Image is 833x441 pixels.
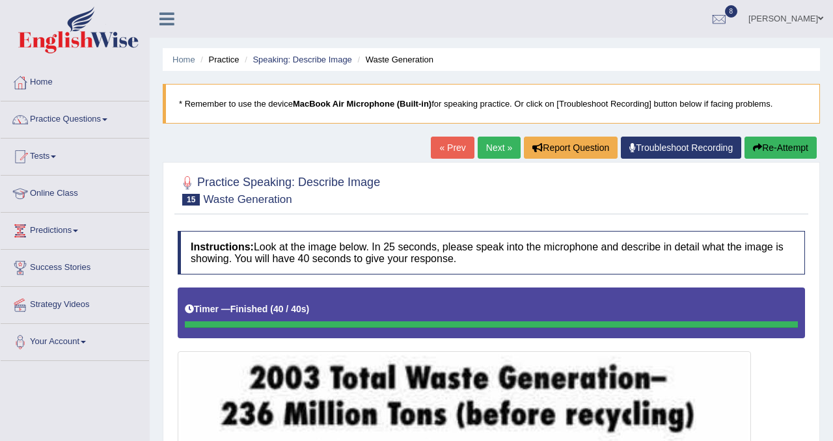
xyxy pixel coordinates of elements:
[478,137,521,159] a: Next »
[172,55,195,64] a: Home
[197,53,239,66] li: Practice
[1,101,149,134] a: Practice Questions
[1,287,149,319] a: Strategy Videos
[524,137,618,159] button: Report Question
[725,5,738,18] span: 8
[185,304,309,314] h5: Timer —
[253,55,351,64] a: Speaking: Describe Image
[230,304,268,314] b: Finished
[1,250,149,282] a: Success Stories
[1,176,149,208] a: Online Class
[1,64,149,97] a: Home
[203,193,292,206] small: Waste Generation
[178,173,380,206] h2: Practice Speaking: Describe Image
[431,137,474,159] a: « Prev
[178,231,805,274] h4: Look at the image below. In 25 seconds, please speak into the microphone and describe in detail w...
[354,53,433,66] li: Waste Generation
[182,194,200,206] span: 15
[273,304,307,314] b: 40 / 40s
[1,213,149,245] a: Predictions
[270,304,273,314] b: (
[1,139,149,171] a: Tests
[191,241,254,252] b: Instructions:
[163,84,820,124] blockquote: * Remember to use the device for speaking practice. Or click on [Troubleshoot Recording] button b...
[621,137,741,159] a: Troubleshoot Recording
[744,137,817,159] button: Re-Attempt
[1,324,149,356] a: Your Account
[307,304,310,314] b: )
[293,99,431,109] b: MacBook Air Microphone (Built-in)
